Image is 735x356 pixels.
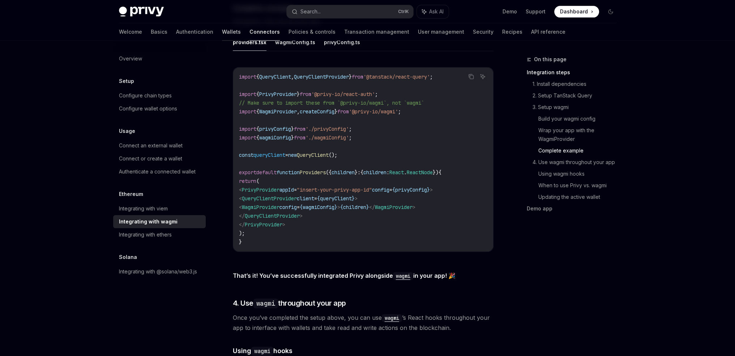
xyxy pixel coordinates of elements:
[534,55,567,64] span: On this page
[355,195,358,202] span: >
[256,134,259,141] span: {
[282,221,285,228] span: >
[259,91,297,97] span: PrivyProvider
[395,187,427,193] span: privyConfig
[239,178,256,184] span: return
[303,204,334,210] span: wagmiConfig
[119,253,137,261] h5: Solana
[398,108,401,115] span: ;
[256,178,259,184] span: (
[526,8,546,15] a: Support
[324,34,360,51] button: privyConfig.ts
[119,217,178,226] div: Integrating with wagmi
[256,169,277,176] span: default
[239,91,256,97] span: import
[404,169,407,176] span: .
[372,187,389,193] span: config
[256,126,259,132] span: {
[358,169,360,176] span: :
[249,23,280,41] a: Connectors
[253,298,278,308] code: wagmi
[349,134,352,141] span: ;
[294,74,349,80] span: QueryClientProvider
[242,195,297,202] span: QueryClientProvider
[430,74,433,80] span: ;
[300,108,334,115] span: createConfig
[291,74,294,80] span: ,
[427,187,430,193] span: }
[113,102,206,115] a: Configure wallet options
[259,108,297,115] span: WagmiProvider
[538,180,622,191] a: When to use Privy vs. wagmi
[119,77,134,85] h5: Setup
[332,169,355,176] span: children
[279,204,297,210] span: config
[326,169,332,176] span: ({
[297,204,300,210] span: =
[392,187,395,193] span: {
[418,23,464,41] a: User management
[300,7,321,16] div: Search...
[433,169,439,176] span: })
[382,314,402,321] a: wagmi
[502,23,522,41] a: Recipes
[311,91,375,97] span: '@privy-io/react-auth'
[119,7,164,17] img: dark logo
[538,191,622,203] a: Updating the active wallet
[363,169,386,176] span: children
[287,5,413,18] button: Search...CtrlK
[239,221,245,228] span: </
[317,195,320,202] span: {
[294,134,305,141] span: from
[533,156,622,168] a: 4. Use wagmi throughout your app
[119,154,182,163] div: Connect or create a wallet
[352,74,363,80] span: from
[605,6,616,17] button: Toggle dark mode
[466,72,476,81] button: Copy the contents from the code block
[113,215,206,228] a: Integrating with wagmi
[239,152,253,158] span: const
[473,23,493,41] a: Security
[533,90,622,101] a: 2. Setup TanStack Query
[239,239,242,245] span: }
[300,91,311,97] span: from
[233,346,292,356] span: Using hooks
[259,126,291,132] span: privyConfig
[300,169,326,176] span: Providers
[294,187,297,193] span: =
[119,190,143,198] h5: Ethereum
[369,204,375,210] span: </
[554,6,599,17] a: Dashboard
[538,145,622,156] a: Complete example
[151,23,167,41] a: Basics
[113,52,206,65] a: Overview
[349,108,398,115] span: '@privy-io/wagmi'
[253,152,285,158] span: queryClient
[113,202,206,215] a: Integrating with viem
[527,67,622,78] a: Integration steps
[305,134,349,141] span: './wagmiConfig'
[375,204,413,210] span: WagmiProvider
[239,126,256,132] span: import
[334,204,337,210] span: }
[533,78,622,90] a: 1. Install dependencies
[233,313,493,333] span: Once you’ve completed the setup above, you can use ’s React hooks throughout your app to interfac...
[430,187,433,193] span: >
[119,54,142,63] div: Overview
[119,167,196,176] div: Authenticate a connected wallet
[297,91,300,97] span: }
[337,204,340,210] span: >
[305,126,349,132] span: './privyConfig'
[291,134,294,141] span: }
[245,213,300,219] span: QueryClientProvider
[239,195,242,202] span: <
[233,34,266,51] button: providers.tsx
[478,72,487,81] button: Ask AI
[294,126,305,132] span: from
[393,272,413,279] a: wagmi
[239,169,256,176] span: export
[291,126,294,132] span: }
[113,165,206,178] a: Authenticate a connected wallet
[113,139,206,152] a: Connect an external wallet
[277,169,300,176] span: function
